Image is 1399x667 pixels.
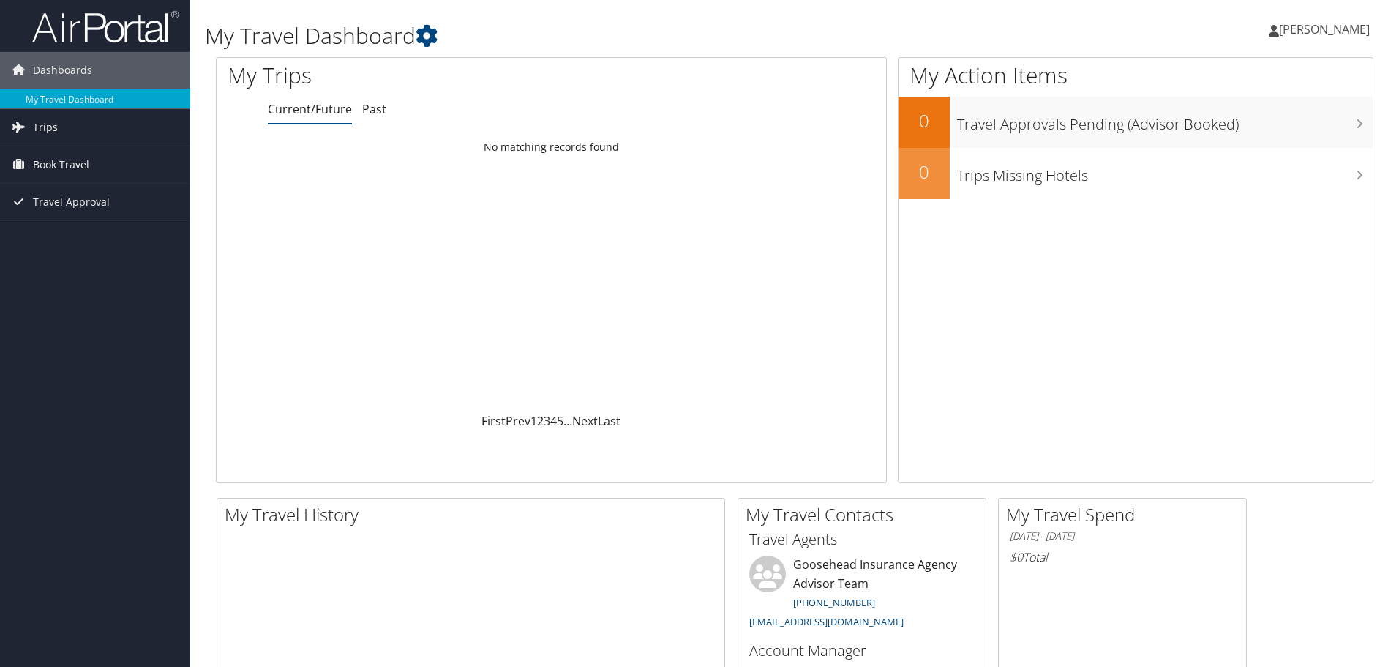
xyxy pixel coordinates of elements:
h3: Travel Agents [749,529,975,550]
h3: Trips Missing Hotels [957,158,1373,186]
span: Dashboards [33,52,92,89]
h2: My Travel Contacts [746,502,986,527]
span: Book Travel [33,146,89,183]
span: $0 [1010,549,1023,565]
h1: My Action Items [899,60,1373,91]
h3: Travel Approvals Pending (Advisor Booked) [957,107,1373,135]
a: Current/Future [268,101,352,117]
h6: Total [1010,549,1235,565]
a: Last [598,413,620,429]
a: [PERSON_NAME] [1269,7,1384,51]
h1: My Travel Dashboard [205,21,991,51]
h3: Account Manager [749,641,975,661]
a: Next [572,413,598,429]
img: airportal-logo.png [32,10,179,44]
li: Goosehead Insurance Agency Advisor Team [742,556,982,634]
h2: My Travel History [225,502,724,527]
a: First [481,413,506,429]
td: No matching records found [217,134,886,160]
a: 2 [537,413,544,429]
a: 4 [550,413,557,429]
a: 5 [557,413,563,429]
h6: [DATE] - [DATE] [1010,529,1235,543]
h2: 0 [899,108,950,133]
span: [PERSON_NAME] [1279,21,1370,37]
a: 0Travel Approvals Pending (Advisor Booked) [899,97,1373,148]
a: [EMAIL_ADDRESS][DOMAIN_NAME] [749,615,904,628]
h1: My Trips [228,60,596,91]
span: Trips [33,109,58,146]
a: 0Trips Missing Hotels [899,148,1373,199]
h2: 0 [899,160,950,185]
span: Travel Approval [33,184,110,220]
a: 3 [544,413,550,429]
span: … [563,413,572,429]
a: Prev [506,413,530,429]
h2: My Travel Spend [1006,502,1246,527]
a: 1 [530,413,537,429]
a: Past [362,101,386,117]
a: [PHONE_NUMBER] [793,596,875,609]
